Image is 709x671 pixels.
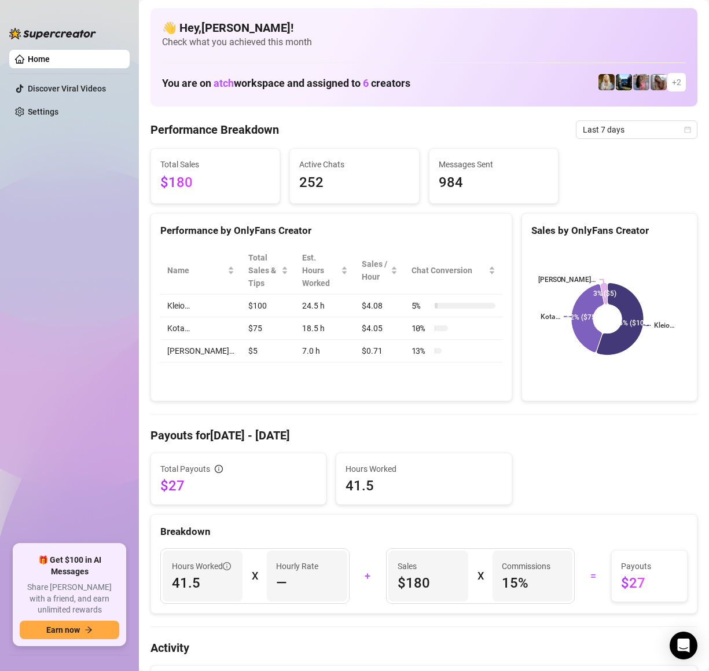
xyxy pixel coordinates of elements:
span: $27 [621,574,678,592]
h4: Payouts for [DATE] - [DATE] [150,427,697,443]
div: Performance by OnlyFans Creator [160,223,502,239]
th: Sales / Hour [355,247,404,295]
article: Commissions [502,560,550,573]
a: Settings [28,107,58,116]
div: X [252,567,258,585]
span: atch [214,77,234,89]
span: Messages Sent [439,158,549,171]
a: Discover Viral Videos [28,84,106,93]
span: Sales / Hour [362,258,388,283]
span: Sales [398,560,459,573]
span: $180 [398,574,459,592]
span: 10 % [412,322,430,335]
img: Kleio [598,74,615,90]
div: = [582,567,604,585]
h1: You are on workspace and assigned to creators [162,77,410,90]
span: 41.5 [346,476,502,495]
td: $100 [241,295,295,317]
span: 13 % [412,344,430,357]
span: Hours Worked [172,560,231,573]
span: $180 [160,172,270,194]
button: Earn nowarrow-right [20,621,119,639]
td: $75 [241,317,295,340]
h4: Activity [150,640,697,656]
span: 🎁 Get $100 in AI Messages [20,555,119,577]
span: Earn now [46,625,80,635]
span: 6 [363,77,369,89]
div: Est. Hours Worked [302,251,339,289]
span: 5 % [412,299,430,312]
span: 252 [299,172,409,194]
td: $5 [241,340,295,362]
h4: Performance Breakdown [150,122,279,138]
span: Share [PERSON_NAME] with a friend, and earn unlimited rewards [20,582,119,616]
td: Kleio… [160,295,241,317]
a: Home [28,54,50,64]
span: Total Payouts [160,463,210,475]
span: info-circle [215,465,223,473]
span: Chat Conversion [412,264,486,277]
span: calendar [684,126,691,133]
span: $27 [160,476,317,495]
td: 18.5 h [295,317,355,340]
td: 7.0 h [295,340,355,362]
img: Britt [616,74,632,90]
td: $0.71 [355,340,404,362]
td: $4.05 [355,317,404,340]
h4: 👋 Hey, [PERSON_NAME] ! [162,20,686,36]
th: Chat Conversion [405,247,502,295]
text: Kota… [541,313,560,321]
div: Open Intercom Messenger [670,632,697,659]
td: Kota… [160,317,241,340]
span: Last 7 days [583,121,690,138]
span: 41.5 [172,574,233,592]
td: $4.08 [355,295,404,317]
img: logo-BBDzfeDw.svg [9,28,96,39]
span: 15 % [502,574,563,592]
text: Kleio… [654,321,674,329]
div: Breakdown [160,524,688,540]
div: + [357,567,379,585]
span: info-circle [223,562,231,570]
span: 984 [439,172,549,194]
th: Name [160,247,241,295]
span: Total Sales [160,158,270,171]
span: arrow-right [85,626,93,634]
span: Payouts [621,560,678,573]
text: [PERSON_NAME]… [538,276,596,284]
span: Total Sales & Tips [248,251,279,289]
span: Hours Worked [346,463,502,475]
img: Kat Hobbs VIP [651,74,667,90]
div: X [477,567,483,585]
td: 24.5 h [295,295,355,317]
span: Check what you achieved this month [162,36,686,49]
div: Sales by OnlyFans Creator [531,223,688,239]
img: Kota [633,74,649,90]
span: + 2 [672,76,681,89]
span: Active Chats [299,158,409,171]
span: Name [167,264,225,277]
span: — [276,574,287,592]
td: [PERSON_NAME]… [160,340,241,362]
th: Total Sales & Tips [241,247,295,295]
article: Hourly Rate [276,560,318,573]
